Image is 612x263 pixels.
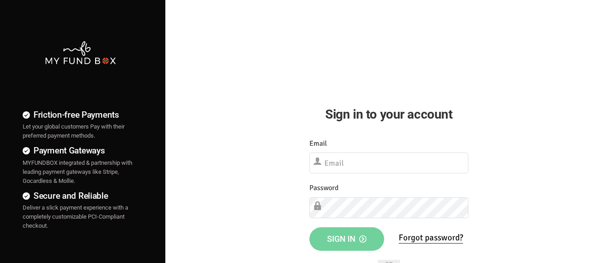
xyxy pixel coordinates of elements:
[309,182,338,194] label: Password
[309,227,385,251] button: Sign in
[309,138,327,149] label: Email
[309,153,468,173] input: Email
[23,189,138,202] h4: Secure and Reliable
[327,234,366,244] span: Sign in
[23,144,138,157] h4: Payment Gateways
[399,232,463,244] a: Forgot password?
[44,40,117,65] img: mfbwhite.png
[23,123,125,139] span: Let your global customers Pay with their preferred payment methods.
[23,204,128,229] span: Deliver a slick payment experience with a completely customizable PCI-Compliant checkout.
[309,105,468,124] h2: Sign in to your account
[23,159,132,184] span: MYFUNDBOX integrated & partnership with leading payment gateways like Stripe, Gocardless & Mollie.
[23,108,138,121] h4: Friction-free Payments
